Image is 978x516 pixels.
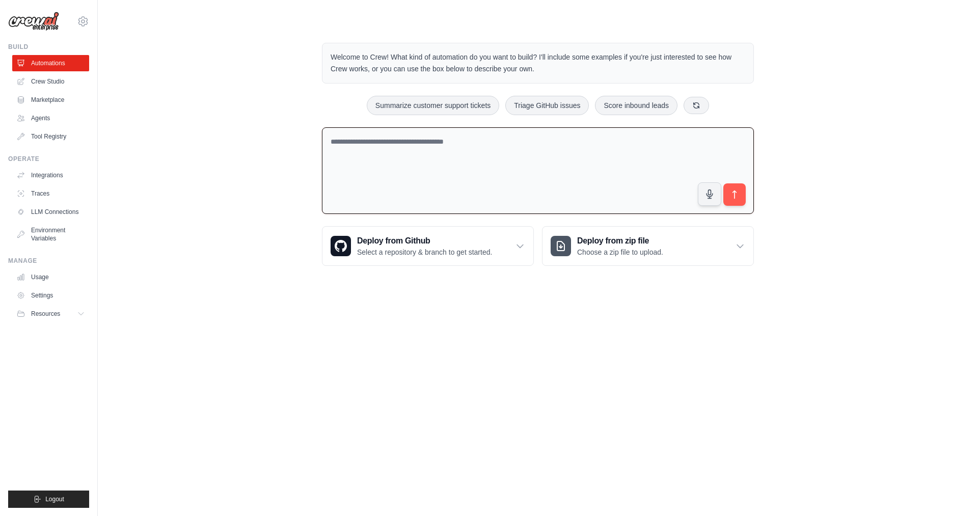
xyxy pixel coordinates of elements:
[12,167,89,183] a: Integrations
[12,222,89,247] a: Environment Variables
[8,43,89,51] div: Build
[357,235,492,247] h3: Deploy from Github
[505,96,589,115] button: Triage GitHub issues
[577,235,663,247] h3: Deploy from zip file
[31,310,60,318] span: Resources
[357,247,492,257] p: Select a repository & branch to get started.
[8,257,89,265] div: Manage
[12,185,89,202] a: Traces
[12,204,89,220] a: LLM Connections
[12,306,89,322] button: Resources
[12,73,89,90] a: Crew Studio
[12,92,89,108] a: Marketplace
[12,110,89,126] a: Agents
[595,96,677,115] button: Score inbound leads
[8,155,89,163] div: Operate
[367,96,499,115] button: Summarize customer support tickets
[12,55,89,71] a: Automations
[8,12,59,31] img: Logo
[12,287,89,304] a: Settings
[577,247,663,257] p: Choose a zip file to upload.
[45,495,64,503] span: Logout
[8,491,89,508] button: Logout
[12,128,89,145] a: Tool Registry
[331,51,745,75] p: Welcome to Crew! What kind of automation do you want to build? I'll include some examples if you'...
[12,269,89,285] a: Usage
[927,467,978,516] iframe: Chat Widget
